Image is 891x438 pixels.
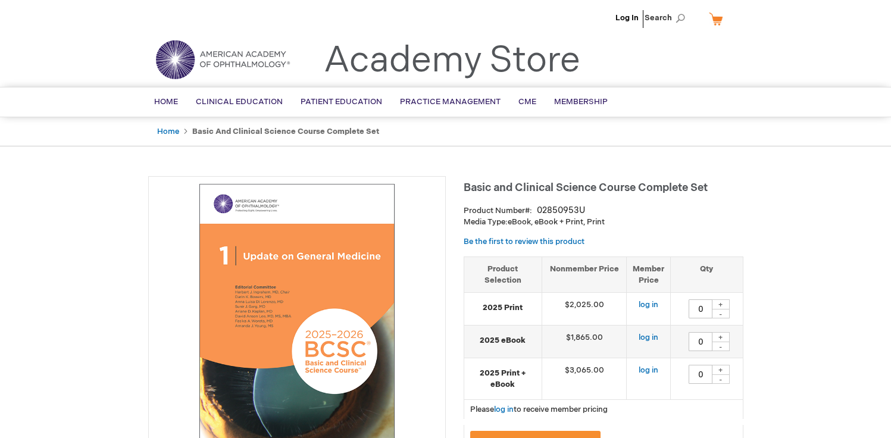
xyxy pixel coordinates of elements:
span: Home [154,97,178,107]
div: 02850953U [537,205,585,217]
input: Qty [689,332,712,351]
span: Patient Education [301,97,382,107]
strong: Basic and Clinical Science Course Complete Set [192,127,379,136]
div: + [712,365,730,375]
td: $1,865.00 [542,326,627,358]
span: Basic and Clinical Science Course Complete Set [464,182,708,194]
a: Academy Store [324,39,580,82]
a: log in [639,333,658,342]
div: + [712,299,730,309]
span: Membership [554,97,608,107]
strong: 2025 Print + eBook [470,368,536,390]
td: $3,065.00 [542,358,627,400]
span: Practice Management [400,97,501,107]
th: Member Price [627,256,671,292]
th: Nonmember Price [542,256,627,292]
input: Qty [689,299,712,318]
strong: 2025 Print [470,302,536,314]
strong: Media Type: [464,217,508,227]
strong: Product Number [464,206,532,215]
strong: 2025 eBook [470,335,536,346]
th: Qty [671,256,743,292]
th: Product Selection [464,256,542,292]
div: - [712,309,730,318]
a: log in [639,365,658,375]
a: Home [157,127,179,136]
div: - [712,342,730,351]
a: Log In [615,13,639,23]
span: Please to receive member pricing [470,405,608,414]
a: Be the first to review this product [464,237,584,246]
a: log in [494,405,514,414]
input: Qty [689,365,712,384]
span: CME [518,97,536,107]
span: Search [645,6,690,30]
span: Clinical Education [196,97,283,107]
p: eBook, eBook + Print, Print [464,217,743,228]
a: log in [639,300,658,309]
div: + [712,332,730,342]
div: - [712,374,730,384]
td: $2,025.00 [542,293,627,326]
